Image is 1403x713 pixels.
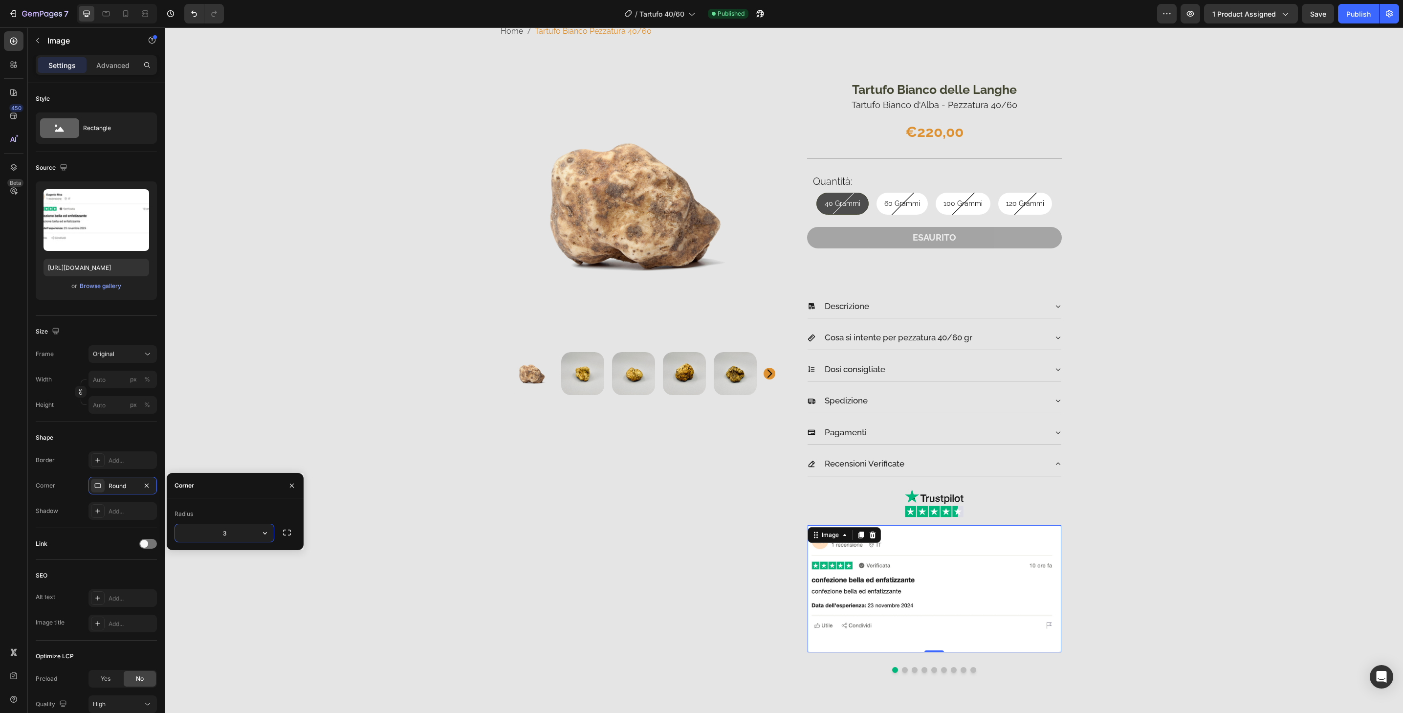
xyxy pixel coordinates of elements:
[175,524,274,542] input: Auto
[165,27,1403,713] iframe: Design area
[635,9,637,19] span: /
[36,481,55,490] div: Corner
[36,433,53,442] div: Shape
[642,71,897,84] h1: Tartufo Bianco d'Alba - Pezzatura 40/60
[80,282,121,290] div: Browse gallery
[128,374,139,385] button: %
[786,640,792,646] button: Dot
[36,698,69,711] div: Quality
[128,399,139,411] button: %
[660,172,696,180] span: 40 Grammi
[36,539,47,548] div: Link
[36,507,58,515] div: Shadow
[737,640,743,646] button: Dot
[88,345,157,363] button: Original
[796,640,802,646] button: Dot
[660,336,721,349] p: Dosi consigliate
[599,340,611,352] button: Carousel Next Arrow
[655,503,676,512] div: Image
[718,9,745,18] span: Published
[1338,4,1379,23] button: Publish
[1204,4,1298,23] button: 1 product assigned
[175,481,194,490] div: Corner
[660,430,740,443] p: Recensioni Verificate
[1346,9,1371,19] div: Publish
[36,456,55,465] div: Border
[141,399,153,411] button: px
[660,273,704,286] p: Descrizione
[660,399,702,412] p: Pagamenti
[136,674,144,683] span: No
[687,55,852,69] p: Tartufo Bianco delle Langhe
[101,674,110,683] span: Yes
[36,618,65,627] div: Image title
[88,371,157,388] input: px%
[1310,10,1326,18] span: Save
[1370,665,1393,689] div: Open Intercom Messenger
[130,375,137,384] div: px
[88,695,157,713] button: High
[779,172,818,180] span: 100 Grammi
[660,367,703,380] p: Spedizione
[36,571,47,580] div: SEO
[36,161,69,175] div: Source
[144,401,150,409] div: %
[660,304,808,317] p: Cosa si intente per pezzatura 40/60 gr
[44,189,149,251] img: preview-image
[647,147,897,161] h2: Quantità:
[184,4,224,23] div: Undo/Redo
[93,700,106,708] span: High
[44,259,149,276] input: https://example.com/image.jpg
[36,401,54,409] label: Height
[36,350,54,358] label: Frame
[83,117,143,139] div: Rectangle
[806,640,811,646] button: Dot
[4,4,73,23] button: 7
[109,620,154,628] div: Add...
[727,640,733,646] button: Dot
[36,593,55,602] div: Alt text
[79,281,122,291] button: Browse gallery
[841,172,879,180] span: 120 Grammi
[757,640,763,646] button: Dot
[767,640,772,646] button: Dot
[141,374,153,385] button: px
[9,104,23,112] div: 450
[96,60,130,70] p: Advanced
[1212,9,1276,19] span: 1 product assigned
[48,60,76,70] p: Settings
[71,280,77,292] span: or
[639,9,684,19] span: Tartufo 40/60
[720,172,755,180] span: 60 Grammi
[109,456,154,465] div: Add...
[144,375,150,384] div: %
[109,594,154,603] div: Add...
[643,498,897,625] img: gempages_518908478870258478-e3cbb163-6877-44bf-8ba2-472adfbd89b3.jpg
[1302,4,1334,23] button: Save
[748,204,791,216] div: ESAURITO
[36,375,52,384] label: Width
[175,510,193,518] div: Radius
[776,640,782,646] button: Dot
[36,652,74,661] div: Optimize LCP
[93,350,114,358] span: Original
[642,200,897,221] button: ESAURITO
[130,401,137,409] div: px
[747,640,753,646] button: Dot
[36,94,50,103] div: Style
[109,482,137,490] div: Round
[88,396,157,414] input: px%
[64,8,68,20] p: 7
[109,507,154,516] div: Add...
[36,325,62,338] div: Size
[36,674,57,683] div: Preload
[47,35,131,46] p: Image
[7,179,23,187] div: Beta
[642,94,897,115] div: €220,00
